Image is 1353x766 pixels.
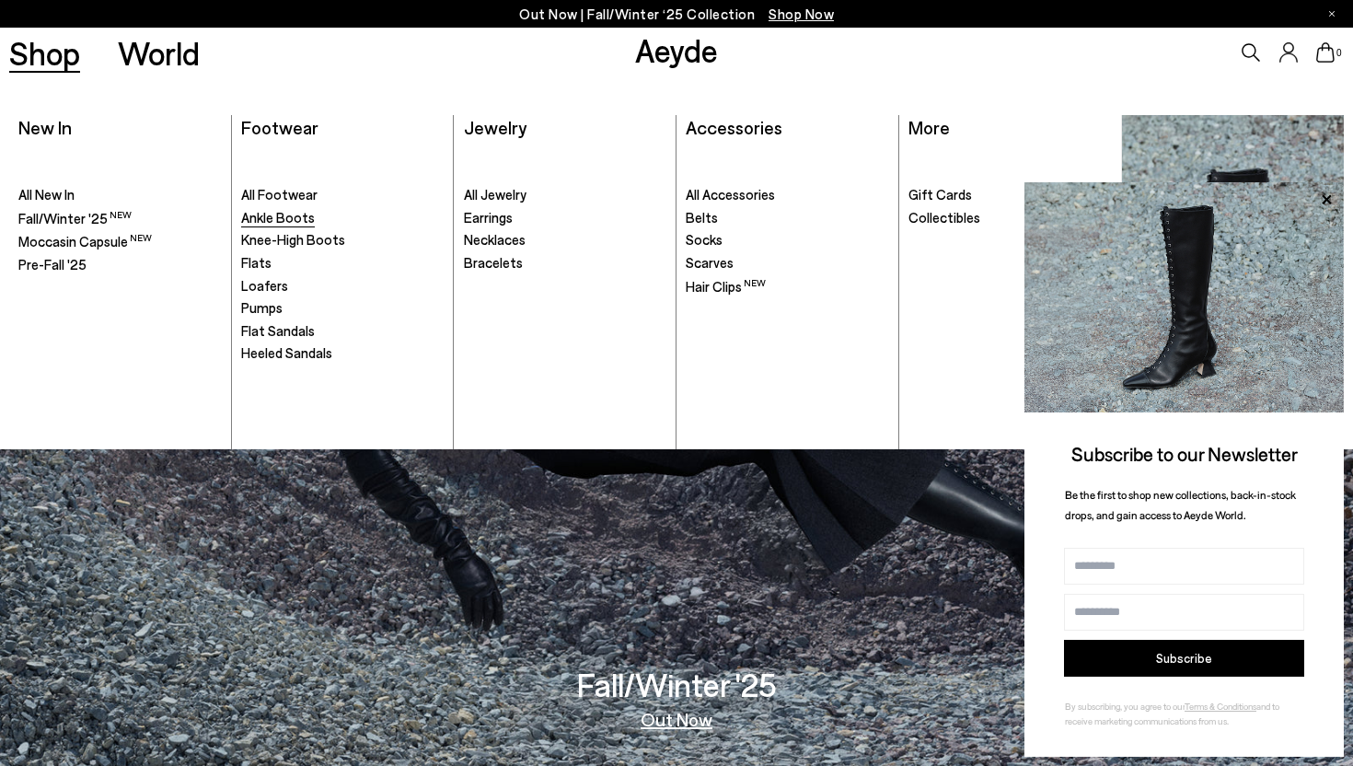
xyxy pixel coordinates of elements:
[635,30,718,69] a: Aeyde
[18,210,132,226] span: Fall/Winter '25
[686,254,888,273] a: Scarves
[18,186,221,204] a: All New In
[241,254,444,273] a: Flats
[686,186,888,204] a: All Accessories
[641,710,712,728] a: Out Now
[686,278,766,295] span: Hair Clips
[18,116,72,138] a: New In
[18,209,221,228] a: Fall/Winter '25
[9,37,80,69] a: Shop
[464,186,666,204] a: All Jewelry
[1122,115,1344,440] a: Fall/Winter '25 Out Now
[464,209,666,227] a: Earrings
[241,344,444,363] a: Heeled Sandals
[241,186,318,203] span: All Footwear
[241,322,315,339] span: Flat Sandals
[241,116,318,138] a: Footwear
[686,277,888,296] a: Hair Clips
[241,344,332,361] span: Heeled Sandals
[18,256,221,274] a: Pre-Fall '25
[464,254,666,273] a: Bracelets
[18,186,75,203] span: All New In
[908,116,950,138] a: More
[1185,701,1256,712] a: Terms & Conditions
[464,209,513,226] span: Earrings
[18,256,87,273] span: Pre-Fall '25
[577,668,777,701] h3: Fall/Winter '25
[241,231,345,248] span: Knee-High Boots
[769,6,834,22] span: Navigate to /collections/new-in
[686,231,723,248] span: Socks
[241,299,444,318] a: Pumps
[1122,115,1344,440] img: Group_1295_900x.jpg
[1024,182,1344,412] img: 2a6287a1333c9a56320fd6e7b3c4a9a9.jpg
[908,209,1112,227] a: Collectibles
[464,254,523,271] span: Bracelets
[241,322,444,341] a: Flat Sandals
[1065,701,1185,712] span: By subscribing, you agree to our
[686,116,782,138] a: Accessories
[241,186,444,204] a: All Footwear
[241,209,315,226] span: Ankle Boots
[464,231,526,248] span: Necklaces
[686,186,775,203] span: All Accessories
[241,254,272,271] span: Flats
[1316,42,1335,63] a: 0
[118,37,200,69] a: World
[18,232,221,251] a: Moccasin Capsule
[18,233,152,250] span: Moccasin Capsule
[1064,640,1304,677] button: Subscribe
[464,186,526,203] span: All Jewelry
[519,3,834,26] p: Out Now | Fall/Winter ‘25 Collection
[686,254,734,271] span: Scarves
[686,209,718,226] span: Belts
[686,209,888,227] a: Belts
[241,209,444,227] a: Ankle Boots
[464,116,526,138] a: Jewelry
[908,209,980,226] span: Collectibles
[464,231,666,250] a: Necklaces
[908,186,1112,204] a: Gift Cards
[241,277,444,296] a: Loafers
[1065,488,1296,522] span: Be the first to shop new collections, back-in-stock drops, and gain access to Aeyde World.
[1335,48,1344,58] span: 0
[241,231,444,250] a: Knee-High Boots
[1071,442,1298,465] span: Subscribe to our Newsletter
[908,186,972,203] span: Gift Cards
[241,277,288,294] span: Loafers
[241,299,283,316] span: Pumps
[686,231,888,250] a: Socks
